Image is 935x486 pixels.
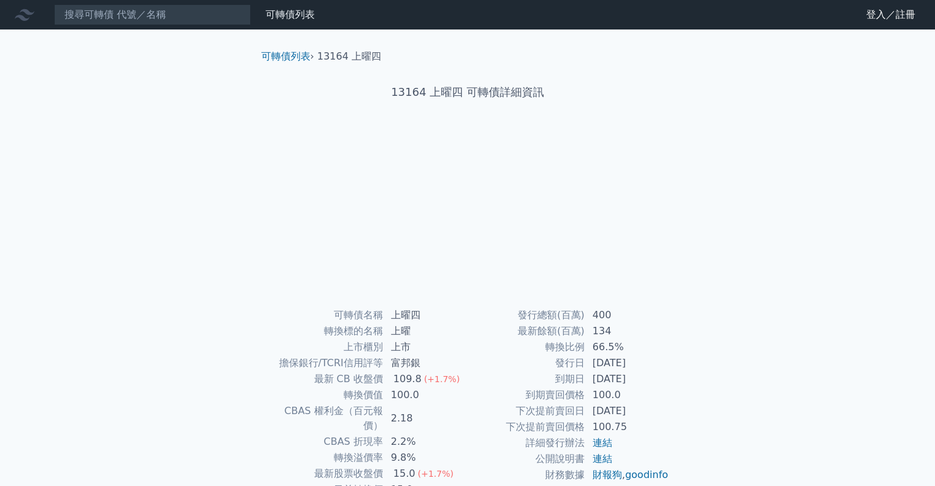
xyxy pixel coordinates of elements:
[266,307,384,323] td: 可轉債名稱
[585,355,669,371] td: [DATE]
[391,372,424,386] div: 109.8
[266,466,384,482] td: 最新股票收盤價
[317,49,381,64] li: 13164 上曜四
[468,419,585,435] td: 下次提前賣回價格
[468,451,585,467] td: 公開說明書
[391,466,418,481] div: 15.0
[468,403,585,419] td: 下次提前賣回日
[266,387,384,403] td: 轉換價值
[266,323,384,339] td: 轉換標的名稱
[468,355,585,371] td: 發行日
[261,50,310,62] a: 可轉債列表
[585,371,669,387] td: [DATE]
[585,307,669,323] td: 400
[266,371,384,387] td: 最新 CB 收盤價
[251,84,684,101] h1: 13164 上曜四 可轉債詳細資訊
[266,9,315,20] a: 可轉債列表
[468,467,585,483] td: 財務數據
[625,469,668,480] a: goodinfo
[585,467,669,483] td: ,
[468,387,585,403] td: 到期賣回價格
[384,355,468,371] td: 富邦銀
[266,450,384,466] td: 轉換溢價率
[266,339,384,355] td: 上市櫃別
[593,437,612,449] a: 連結
[585,323,669,339] td: 134
[266,355,384,371] td: 擔保銀行/TCRI信用評等
[585,419,669,435] td: 100.75
[384,450,468,466] td: 9.8%
[384,307,468,323] td: 上曜四
[384,339,468,355] td: 上市
[585,403,669,419] td: [DATE]
[384,403,468,434] td: 2.18
[593,469,622,480] a: 財報狗
[856,5,925,25] a: 登入／註冊
[468,323,585,339] td: 最新餘額(百萬)
[585,387,669,403] td: 100.0
[593,453,612,464] a: 連結
[468,339,585,355] td: 轉換比例
[424,374,460,384] span: (+1.7%)
[468,371,585,387] td: 到期日
[468,307,585,323] td: 發行總額(百萬)
[585,339,669,355] td: 66.5%
[261,49,314,64] li: ›
[266,403,384,434] td: CBAS 權利金（百元報價）
[468,435,585,451] td: 詳細發行辦法
[417,469,453,479] span: (+1.7%)
[54,4,251,25] input: 搜尋可轉債 代號／名稱
[266,434,384,450] td: CBAS 折現率
[384,387,468,403] td: 100.0
[384,434,468,450] td: 2.2%
[384,323,468,339] td: 上曜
